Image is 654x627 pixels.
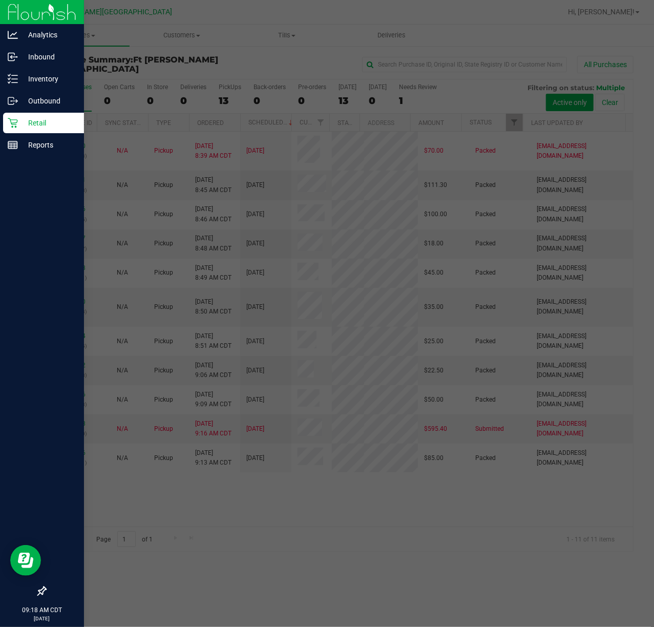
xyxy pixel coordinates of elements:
[8,96,18,106] inline-svg: Outbound
[8,118,18,128] inline-svg: Retail
[18,73,79,85] p: Inventory
[10,545,41,576] iframe: Resource center
[8,74,18,84] inline-svg: Inventory
[18,51,79,63] p: Inbound
[18,95,79,107] p: Outbound
[18,139,79,151] p: Reports
[18,117,79,129] p: Retail
[5,615,79,622] p: [DATE]
[8,30,18,40] inline-svg: Analytics
[5,605,79,615] p: 09:18 AM CDT
[8,52,18,62] inline-svg: Inbound
[8,140,18,150] inline-svg: Reports
[18,29,79,41] p: Analytics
